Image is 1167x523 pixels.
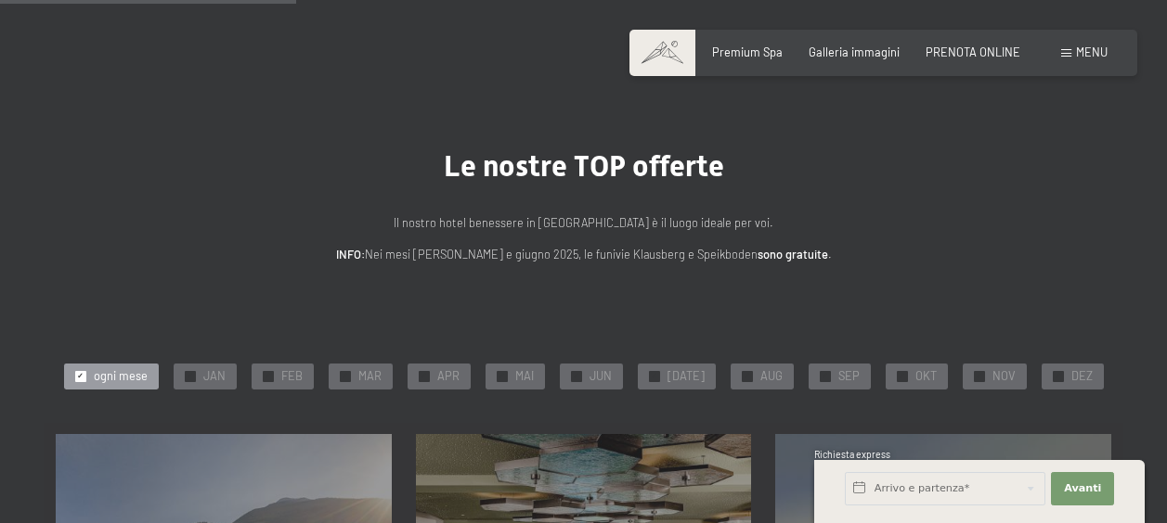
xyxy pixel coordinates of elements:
span: ✓ [265,371,271,381]
span: ✓ [187,371,193,381]
span: ✓ [499,371,505,381]
span: NOV [992,368,1016,385]
span: ✓ [342,371,348,381]
span: FEB [281,368,303,385]
strong: INFO: [336,247,365,261]
span: ✓ [976,371,982,381]
span: ✓ [1055,371,1061,381]
span: ✓ [77,371,84,381]
span: SEP [838,368,860,385]
span: ✓ [744,371,750,381]
span: MAR [358,368,382,385]
span: ✓ [421,371,427,381]
span: ✓ [822,371,828,381]
span: JAN [203,368,226,385]
span: MAI [515,368,534,385]
span: APR [437,368,460,385]
span: AUG [760,368,783,385]
span: ✓ [899,371,905,381]
p: Il nostro hotel benessere in [GEOGRAPHIC_DATA] è il luogo ideale per voi. [213,213,955,232]
span: DEZ [1071,368,1093,385]
a: Galleria immagini [809,45,900,59]
span: ✓ [651,371,657,381]
a: PRENOTA ONLINE [926,45,1020,59]
span: Le nostre TOP offerte [444,148,724,184]
p: Nei mesi [PERSON_NAME] e giugno 2025, le funivie Klausberg e Speikboden . [213,245,955,263]
span: Menu [1076,45,1108,59]
span: ✓ [573,371,579,381]
span: JUN [590,368,612,385]
span: Avanti [1064,481,1101,496]
span: ogni mese [94,368,148,385]
button: Avanti [1051,472,1114,505]
span: OKT [915,368,937,385]
a: Premium Spa [712,45,783,59]
span: Richiesta express [814,449,890,460]
strong: sono gratuite [758,247,828,261]
span: [DATE] [668,368,705,385]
